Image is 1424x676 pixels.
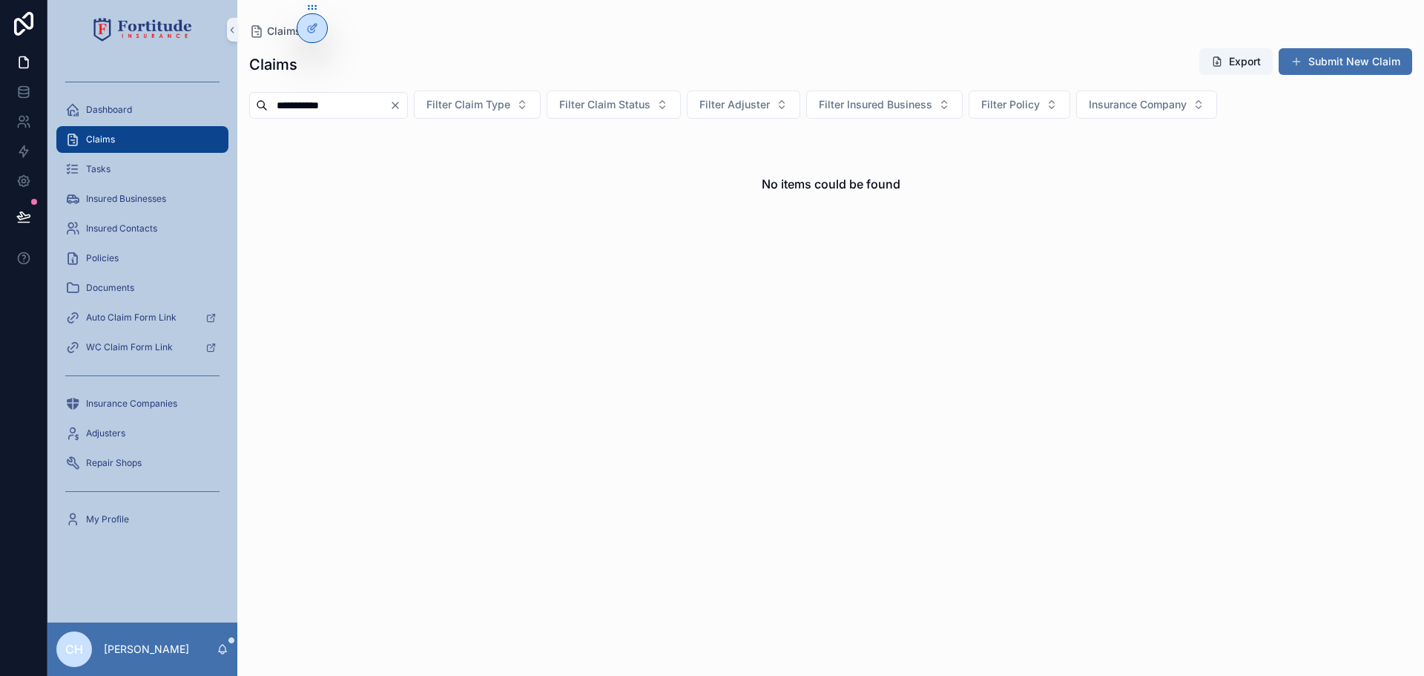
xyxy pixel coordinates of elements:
a: My Profile [56,506,228,533]
span: Insured Businesses [86,193,166,205]
a: Repair Shops [56,450,228,476]
button: Select Button [414,91,541,119]
span: Claims [86,134,115,145]
button: Export [1199,48,1273,75]
span: Claims [267,24,301,39]
span: Policies [86,252,119,264]
button: Select Button [969,91,1070,119]
span: Insured Contacts [86,223,157,234]
span: Auto Claim Form Link [86,312,177,324]
span: Filter Insured Business [819,97,932,112]
button: Clear [389,99,407,111]
span: Tasks [86,163,111,175]
span: Insurance Company [1089,97,1187,112]
span: Insurance Companies [86,398,177,410]
div: scrollable content [47,59,237,552]
span: CH [65,640,83,658]
span: My Profile [86,513,129,525]
p: [PERSON_NAME] [104,642,189,657]
span: WC Claim Form Link [86,341,173,353]
span: Filter Adjuster [699,97,770,112]
button: Select Button [547,91,681,119]
button: Submit New Claim [1279,48,1412,75]
span: Adjusters [86,427,125,439]
span: Filter Claim Type [426,97,510,112]
button: Select Button [1076,91,1217,119]
a: Insured Contacts [56,215,228,242]
a: Auto Claim Form Link [56,304,228,331]
span: Repair Shops [86,457,142,469]
a: Policies [56,245,228,272]
button: Select Button [687,91,800,119]
a: Insured Businesses [56,186,228,212]
a: Claims [56,126,228,153]
a: WC Claim Form Link [56,334,228,361]
h2: No items could be found [762,175,900,193]
button: Select Button [806,91,963,119]
span: Documents [86,282,134,294]
a: Claims [249,24,301,39]
span: Filter Policy [981,97,1040,112]
a: Documents [56,275,228,301]
img: App logo [93,18,192,42]
a: Dashboard [56,96,228,123]
a: Insurance Companies [56,390,228,417]
span: Filter Claim Status [559,97,650,112]
h1: Claims [249,54,297,75]
span: Dashboard [86,104,132,116]
a: Adjusters [56,420,228,447]
a: Tasks [56,156,228,183]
